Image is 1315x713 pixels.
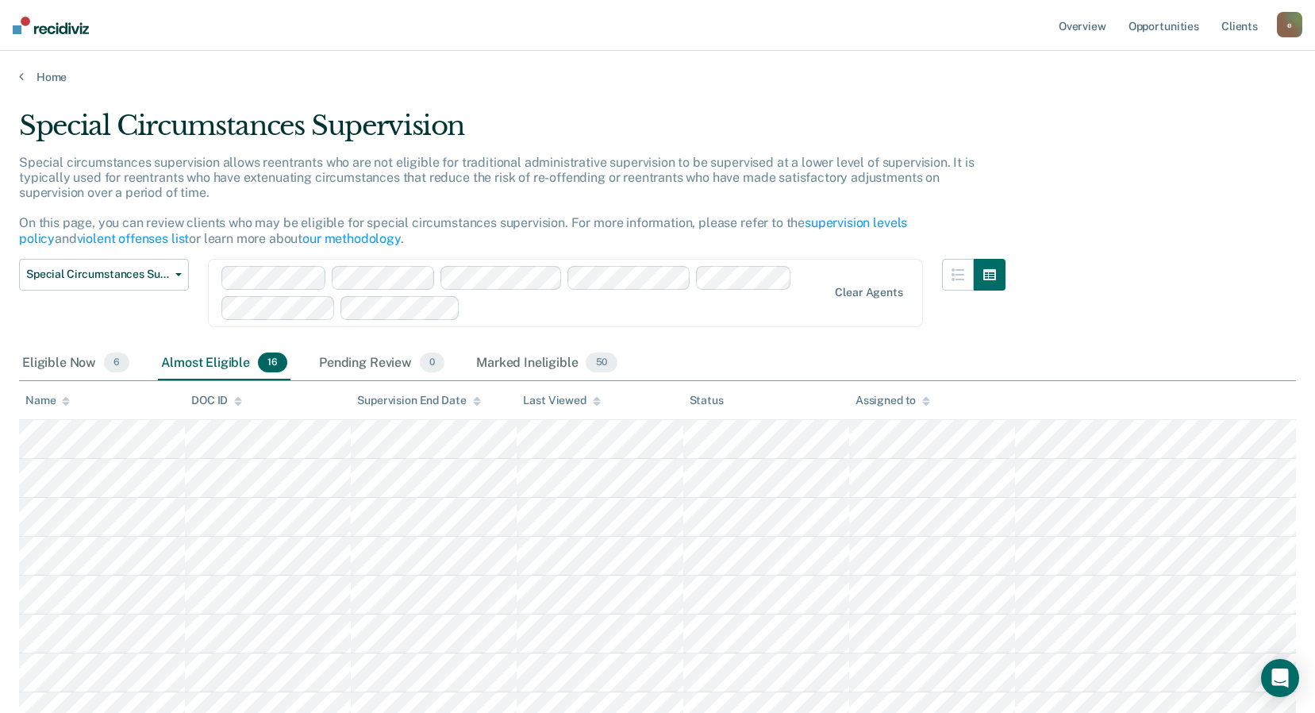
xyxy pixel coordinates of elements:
[13,17,89,34] img: Recidiviz
[690,394,724,407] div: Status
[19,155,975,246] p: Special circumstances supervision allows reentrants who are not eligible for traditional administ...
[77,231,190,246] a: violent offenses list
[473,346,620,381] div: Marked Ineligible50
[158,346,290,381] div: Almost Eligible16
[191,394,242,407] div: DOC ID
[19,70,1296,84] a: Home
[26,268,169,281] span: Special Circumstances Supervision
[420,353,444,373] span: 0
[1277,12,1302,37] button: e
[586,353,617,373] span: 50
[104,353,129,373] span: 6
[835,286,902,299] div: Clear agents
[856,394,930,407] div: Assigned to
[523,394,600,407] div: Last Viewed
[316,346,448,381] div: Pending Review0
[19,346,133,381] div: Eligible Now6
[19,110,1005,155] div: Special Circumstances Supervision
[19,259,189,291] button: Special Circumstances Supervision
[302,231,401,246] a: our methodology
[19,215,907,245] a: supervision levels policy
[258,353,287,373] span: 16
[25,394,70,407] div: Name
[357,394,480,407] div: Supervision End Date
[1261,659,1299,697] div: Open Intercom Messenger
